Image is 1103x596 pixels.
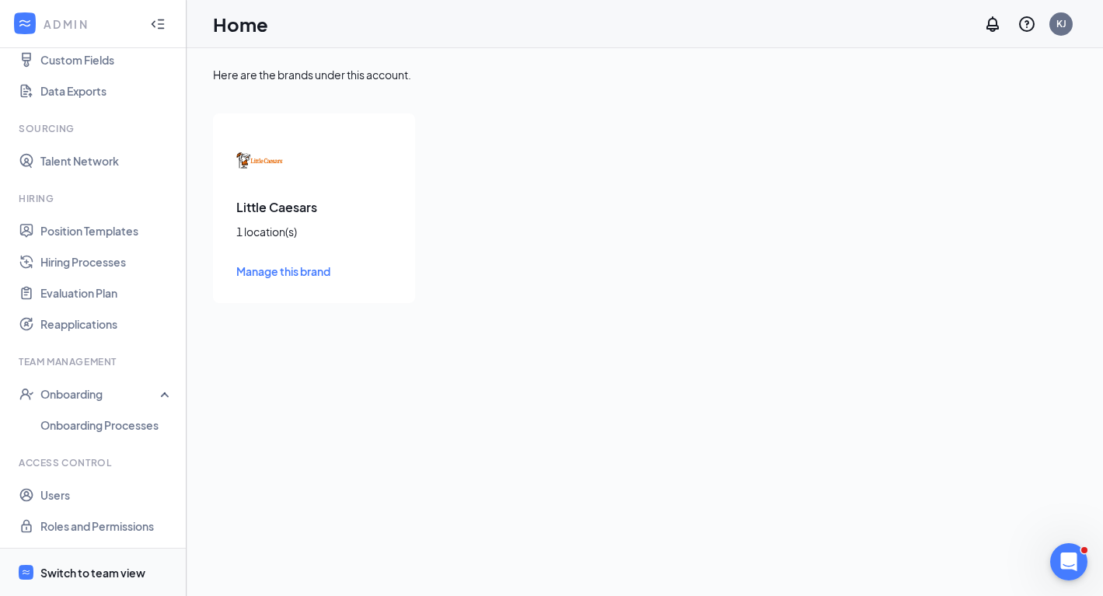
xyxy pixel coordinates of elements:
[40,145,173,176] a: Talent Network
[40,215,173,246] a: Position Templates
[236,137,283,183] img: Little Caesars logo
[19,456,170,469] div: Access control
[213,67,1077,82] div: Here are the brands under this account.
[236,199,392,216] h3: Little Caesars
[19,192,170,205] div: Hiring
[17,16,33,31] svg: WorkstreamLogo
[19,355,170,368] div: Team Management
[1056,17,1066,30] div: KJ
[19,386,34,402] svg: UserCheck
[40,44,173,75] a: Custom Fields
[40,565,145,580] div: Switch to team view
[40,511,173,542] a: Roles and Permissions
[40,410,173,441] a: Onboarding Processes
[40,386,160,402] div: Onboarding
[1017,15,1036,33] svg: QuestionInfo
[236,263,392,280] a: Manage this brand
[19,122,170,135] div: Sourcing
[21,567,31,577] svg: WorkstreamLogo
[983,15,1002,33] svg: Notifications
[236,224,392,239] div: 1 location(s)
[40,277,173,308] a: Evaluation Plan
[40,246,173,277] a: Hiring Processes
[150,16,166,32] svg: Collapse
[40,479,173,511] a: Users
[40,308,173,340] a: Reapplications
[1050,543,1087,580] iframe: Intercom live chat
[213,11,268,37] h1: Home
[44,16,136,32] div: ADMIN
[40,75,173,106] a: Data Exports
[236,264,330,278] span: Manage this brand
